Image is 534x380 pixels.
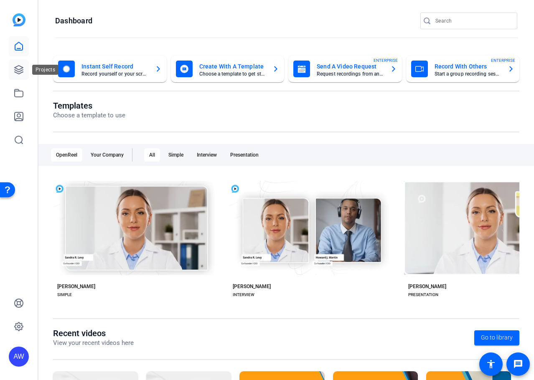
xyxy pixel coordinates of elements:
[192,148,222,162] div: Interview
[233,283,271,290] div: [PERSON_NAME]
[53,111,125,120] p: Choose a template to use
[55,16,92,26] h1: Dashboard
[435,71,501,76] mat-card-subtitle: Start a group recording session
[53,328,134,338] h1: Recent videos
[317,61,384,71] mat-card-title: Send A Video Request
[32,65,58,75] div: Projects
[233,291,254,298] div: INTERVIEW
[481,333,513,342] span: Go to library
[199,61,266,71] mat-card-title: Create With A Template
[408,291,438,298] div: PRESENTATION
[435,61,501,71] mat-card-title: Record With Others
[9,347,29,367] div: AW
[53,101,125,111] h1: Templates
[474,330,519,345] a: Go to library
[199,71,266,76] mat-card-subtitle: Choose a template to get started
[317,71,384,76] mat-card-subtitle: Request recordings from anyone, anywhere
[57,291,72,298] div: SIMPLE
[81,71,148,76] mat-card-subtitle: Record yourself or your screen
[13,13,25,26] img: blue-gradient.svg
[288,56,402,82] button: Send A Video RequestRequest recordings from anyone, anywhereENTERPRISE
[374,57,398,63] span: ENTERPRISE
[86,148,129,162] div: Your Company
[51,148,82,162] div: OpenReel
[53,56,167,82] button: Instant Self RecordRecord yourself or your screen
[408,283,446,290] div: [PERSON_NAME]
[486,359,496,369] mat-icon: accessibility
[513,359,523,369] mat-icon: message
[57,283,95,290] div: [PERSON_NAME]
[435,16,511,26] input: Search
[163,148,188,162] div: Simple
[491,57,515,63] span: ENTERPRISE
[406,56,520,82] button: Record With OthersStart a group recording sessionENTERPRISE
[81,61,148,71] mat-card-title: Instant Self Record
[144,148,160,162] div: All
[171,56,285,82] button: Create With A TemplateChoose a template to get started
[53,338,134,348] p: View your recent videos here
[225,148,264,162] div: Presentation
